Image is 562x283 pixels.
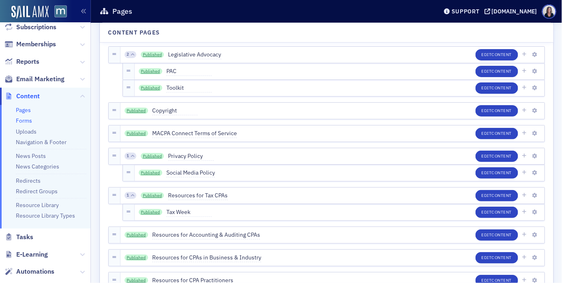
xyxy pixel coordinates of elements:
[16,188,58,195] a: Redirect Groups
[16,57,39,66] span: Reports
[168,191,228,200] span: Resources for Tax CPAs
[476,151,518,162] button: EditContent
[139,85,162,91] a: Published
[452,8,480,15] div: Support
[139,170,162,176] a: Published
[476,252,518,264] button: EditContent
[125,130,148,137] a: Published
[476,66,518,77] button: EditContent
[492,232,512,238] span: Content
[542,4,556,19] span: Profile
[168,50,222,59] span: Legislative Advocacy
[492,277,512,283] span: Content
[492,52,512,57] span: Content
[127,52,129,57] span: 2
[476,128,518,139] button: EditContent
[112,6,132,16] h1: Pages
[476,207,518,218] button: EditContent
[108,28,160,37] h4: Content Pages
[127,153,129,159] span: 1
[4,233,33,242] a: Tasks
[166,84,212,93] span: Toolkit
[16,163,59,170] a: News Categories
[484,9,540,14] button: [DOMAIN_NAME]
[16,152,46,160] a: News Posts
[16,75,65,84] span: Email Marketing
[492,255,512,260] span: Content
[127,192,129,198] span: 1
[16,201,59,209] a: Resource Library
[125,232,148,238] a: Published
[141,192,164,199] a: Published
[11,6,49,19] img: SailAMX
[54,5,67,18] img: SailAMX
[125,108,148,114] a: Published
[166,208,212,217] span: Tax Week
[16,106,31,114] a: Pages
[492,108,512,113] span: Content
[16,92,40,101] span: Content
[4,23,56,32] a: Subscriptions
[16,138,67,146] a: Navigation & Footer
[141,153,164,160] a: Published
[152,129,237,138] span: MACPA Connect Terms of Service
[16,250,48,259] span: E-Learning
[476,229,518,241] button: EditContent
[166,67,212,76] span: PAC
[476,105,518,117] button: EditContent
[16,23,56,32] span: Subscriptions
[476,49,518,60] button: EditContent
[152,253,261,262] span: Resources for CPAs in Business & Industry
[4,250,48,259] a: E-Learning
[125,255,148,261] a: Published
[492,8,537,15] div: [DOMAIN_NAME]
[16,40,56,49] span: Memberships
[4,75,65,84] a: Email Marketing
[476,190,518,201] button: EditContent
[492,192,512,198] span: Content
[49,5,67,19] a: View Homepage
[4,267,54,276] a: Automations
[4,40,56,49] a: Memberships
[476,82,518,94] button: EditContent
[139,209,162,216] a: Published
[152,106,198,115] span: Copyright
[16,267,54,276] span: Automations
[16,233,33,242] span: Tasks
[492,68,512,74] span: Content
[492,130,512,136] span: Content
[16,212,75,219] a: Resource Library Types
[166,169,215,177] span: Social Media Policy
[16,128,37,135] a: Uploads
[4,92,40,101] a: Content
[141,52,164,58] a: Published
[492,170,512,175] span: Content
[168,152,214,161] span: Privacy Policy
[492,209,512,215] span: Content
[152,231,260,240] span: Resources for Accounting & Auditing CPAs
[492,153,512,159] span: Content
[476,167,518,179] button: EditContent
[16,117,32,124] a: Forms
[16,177,41,184] a: Redirects
[492,85,512,91] span: Content
[139,68,162,75] a: Published
[4,57,39,66] a: Reports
